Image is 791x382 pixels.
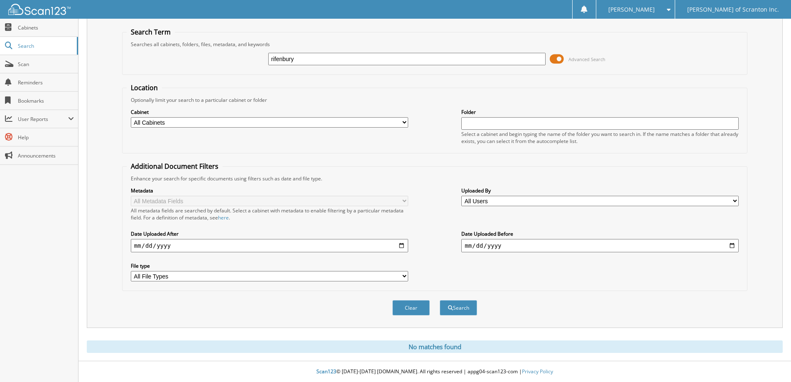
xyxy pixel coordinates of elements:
[127,162,223,171] legend: Additional Document Filters
[127,175,743,182] div: Enhance your search for specific documents using filters such as date and file type.
[218,214,229,221] a: here
[316,368,336,375] span: Scan123
[8,4,71,15] img: scan123-logo-white.svg
[18,134,74,141] span: Help
[131,207,408,221] div: All metadata fields are searched by default. Select a cabinet with metadata to enable filtering b...
[440,300,477,315] button: Search
[687,7,779,12] span: [PERSON_NAME] of Scranton Inc.
[18,116,68,123] span: User Reports
[18,152,74,159] span: Announcements
[127,41,743,48] div: Searches all cabinets, folders, files, metadata, and keywords
[78,362,791,382] div: © [DATE]-[DATE] [DOMAIN_NAME]. All rights reserved | appg04-scan123-com |
[131,239,408,252] input: start
[461,239,739,252] input: end
[392,300,430,315] button: Clear
[131,262,408,269] label: File type
[131,187,408,194] label: Metadata
[568,56,605,62] span: Advanced Search
[18,97,74,104] span: Bookmarks
[461,230,739,237] label: Date Uploaded Before
[127,96,743,104] div: Optionally limit your search to a particular cabinet or folder
[461,131,739,145] div: Select a cabinet and begin typing the name of the folder you want to search in. If the name match...
[131,230,408,237] label: Date Uploaded After
[18,61,74,68] span: Scan
[18,79,74,86] span: Reminders
[461,187,739,194] label: Uploaded By
[18,42,73,49] span: Search
[127,83,162,92] legend: Location
[522,368,553,375] a: Privacy Policy
[127,27,175,37] legend: Search Term
[131,108,408,116] label: Cabinet
[18,24,74,31] span: Cabinets
[461,108,739,116] label: Folder
[608,7,655,12] span: [PERSON_NAME]
[87,340,783,353] div: No matches found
